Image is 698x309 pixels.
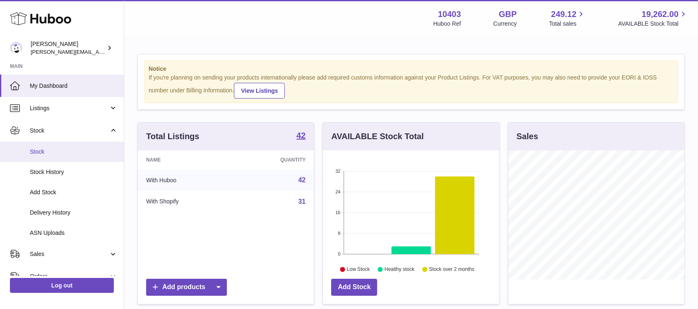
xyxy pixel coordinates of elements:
[31,48,166,55] span: [PERSON_NAME][EMAIL_ADDRESS][DOMAIN_NAME]
[138,169,233,191] td: With Huboo
[347,266,370,272] text: Low Stock
[30,127,109,135] span: Stock
[30,273,109,280] span: Orders
[30,229,118,237] span: ASN Uploads
[336,210,341,215] text: 16
[30,82,118,90] span: My Dashboard
[517,131,538,142] h3: Sales
[10,278,114,293] a: Log out
[30,209,118,217] span: Delivery History
[30,148,118,156] span: Stock
[298,176,306,183] a: 42
[138,191,233,212] td: With Shopify
[296,131,306,141] a: 42
[385,266,415,272] text: Healthy stock
[149,65,674,73] strong: Notice
[331,131,424,142] h3: AVAILABLE Stock Total
[618,9,688,28] a: 19,262.00 AVAILABLE Stock Total
[338,231,341,236] text: 8
[429,266,474,272] text: Stock over 2 months
[642,9,679,20] span: 19,262.00
[551,9,576,20] span: 249.12
[336,189,341,194] text: 24
[31,40,105,56] div: [PERSON_NAME]
[296,131,306,140] strong: 42
[618,20,688,28] span: AVAILABLE Stock Total
[493,20,517,28] div: Currency
[30,104,109,112] span: Listings
[338,251,341,256] text: 0
[10,42,22,54] img: keval@makerscabinet.com
[331,279,377,296] a: Add Stock
[234,83,285,99] a: View Listings
[233,150,314,169] th: Quantity
[30,250,109,258] span: Sales
[138,150,233,169] th: Name
[30,188,118,196] span: Add Stock
[149,74,674,99] div: If you're planning on sending your products internationally please add required customs informati...
[438,9,461,20] strong: 10403
[549,20,586,28] span: Total sales
[146,279,227,296] a: Add products
[298,198,306,205] a: 31
[336,169,341,174] text: 32
[146,131,200,142] h3: Total Listings
[499,9,517,20] strong: GBP
[433,20,461,28] div: Huboo Ref
[549,9,586,28] a: 249.12 Total sales
[30,168,118,176] span: Stock History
